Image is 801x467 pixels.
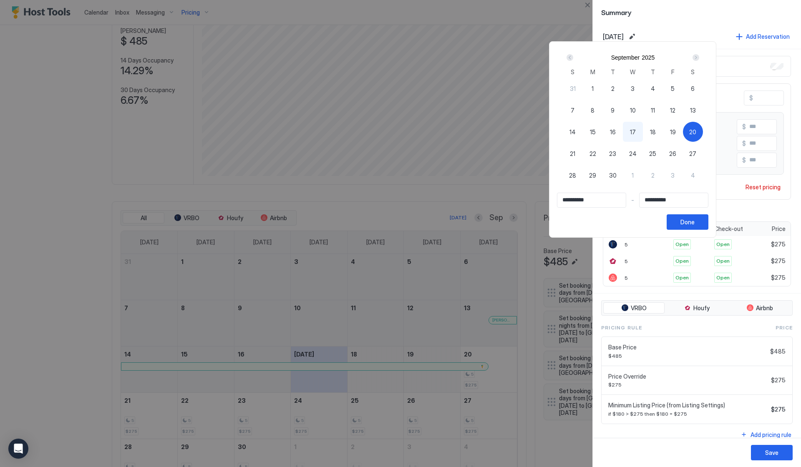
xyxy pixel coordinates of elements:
[570,84,576,93] span: 31
[603,165,623,185] button: 30
[563,100,583,120] button: 7
[649,149,656,158] span: 25
[590,68,595,76] span: M
[691,171,695,180] span: 4
[663,143,683,163] button: 26
[557,193,626,207] input: Input Field
[663,78,683,98] button: 5
[583,100,603,120] button: 8
[640,193,708,207] input: Input Field
[683,100,703,120] button: 13
[663,122,683,142] button: 19
[670,106,675,115] span: 12
[669,149,676,158] span: 26
[623,78,643,98] button: 3
[583,143,603,163] button: 22
[611,84,615,93] span: 2
[643,165,663,185] button: 2
[683,78,703,98] button: 6
[651,84,655,93] span: 4
[623,143,643,163] button: 24
[671,171,675,180] span: 3
[651,106,655,115] span: 11
[667,214,708,230] button: Done
[603,100,623,120] button: 9
[569,171,576,180] span: 28
[589,149,596,158] span: 22
[690,53,701,63] button: Next
[589,171,596,180] span: 29
[643,143,663,163] button: 25
[565,53,576,63] button: Prev
[603,78,623,98] button: 2
[610,128,616,136] span: 16
[630,128,636,136] span: 17
[683,143,703,163] button: 27
[683,165,703,185] button: 4
[563,165,583,185] button: 28
[611,106,615,115] span: 9
[569,128,576,136] span: 14
[663,100,683,120] button: 12
[571,106,574,115] span: 7
[689,149,696,158] span: 27
[680,218,695,226] div: Done
[583,78,603,98] button: 1
[609,171,617,180] span: 30
[583,122,603,142] button: 15
[671,84,675,93] span: 5
[583,165,603,185] button: 29
[623,165,643,185] button: 1
[590,128,596,136] span: 15
[651,171,655,180] span: 2
[603,143,623,163] button: 23
[643,100,663,120] button: 11
[8,439,28,459] div: Open Intercom Messenger
[609,149,616,158] span: 23
[631,84,635,93] span: 3
[591,106,594,115] span: 8
[623,122,643,142] button: 17
[643,122,663,142] button: 18
[642,54,655,61] button: 2025
[632,171,634,180] span: 1
[623,100,643,120] button: 10
[611,54,640,61] button: September
[683,122,703,142] button: 20
[570,149,575,158] span: 21
[563,78,583,98] button: 31
[571,68,574,76] span: S
[689,128,696,136] span: 20
[691,68,695,76] span: S
[670,128,676,136] span: 19
[643,78,663,98] button: 4
[592,84,594,93] span: 1
[663,165,683,185] button: 3
[630,106,636,115] span: 10
[691,84,695,93] span: 6
[690,106,696,115] span: 13
[563,122,583,142] button: 14
[671,68,675,76] span: F
[631,196,634,204] span: -
[563,143,583,163] button: 21
[611,68,615,76] span: T
[650,128,656,136] span: 18
[603,122,623,142] button: 16
[630,68,635,76] span: W
[629,149,637,158] span: 24
[651,68,655,76] span: T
